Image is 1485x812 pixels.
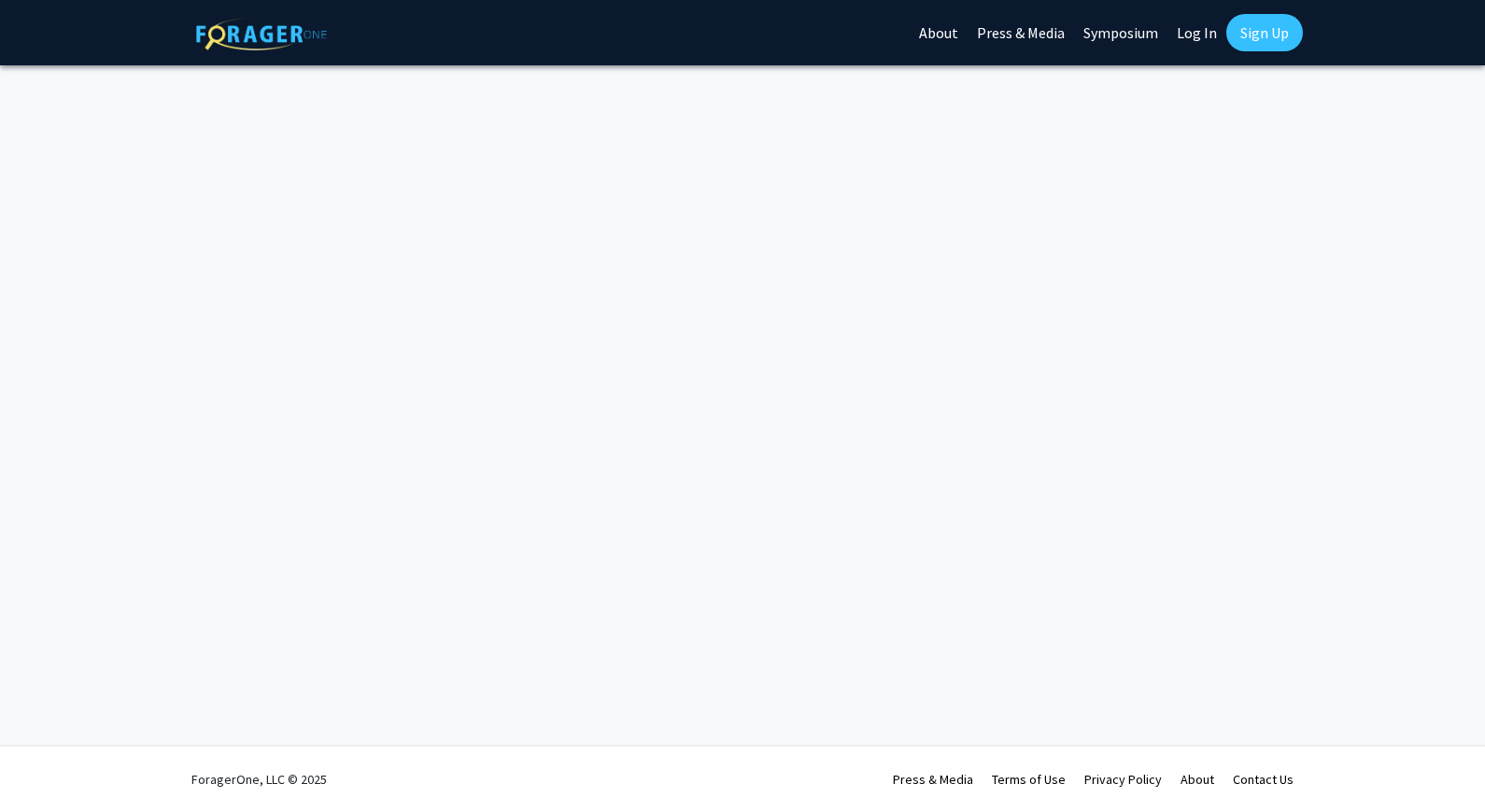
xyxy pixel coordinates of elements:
[992,771,1066,788] a: Terms of Use
[196,18,327,50] img: ForagerOne Logo
[191,747,327,812] div: ForagerOne, LLC © 2025
[1226,14,1303,51] a: Sign Up
[1181,771,1214,788] a: About
[893,771,973,788] a: Press & Media
[1233,771,1294,788] a: Contact Us
[1084,771,1162,788] a: Privacy Policy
